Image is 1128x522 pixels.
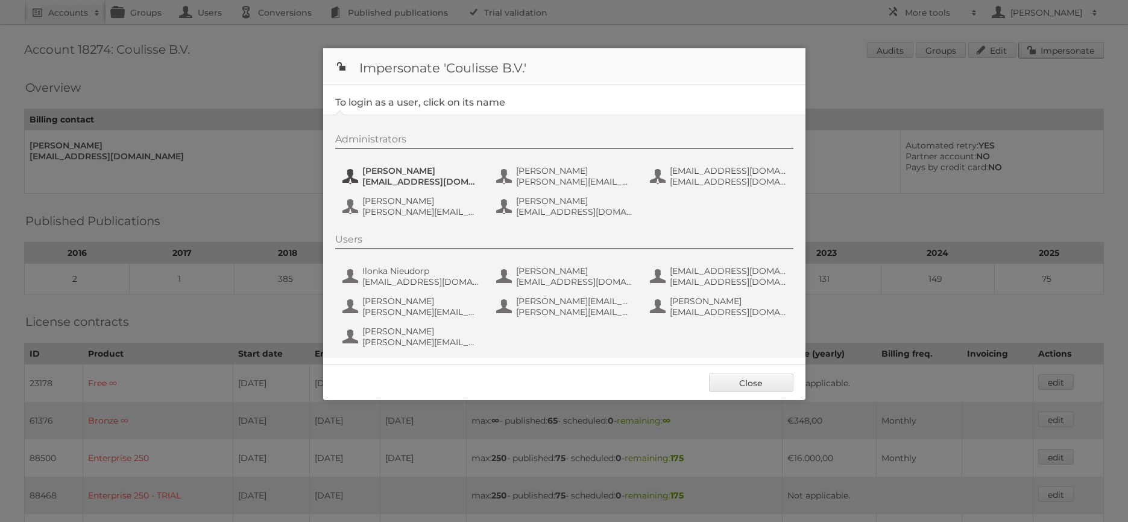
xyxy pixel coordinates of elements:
span: [PERSON_NAME] [670,296,787,307]
span: [PERSON_NAME] [362,326,479,337]
button: [PERSON_NAME] [PERSON_NAME][EMAIL_ADDRESS][PERSON_NAME][DOMAIN_NAME] [495,164,637,188]
button: [PERSON_NAME] [EMAIL_ADDRESS][DOMAIN_NAME] [495,264,637,288]
div: Administrators [335,133,793,149]
button: [PERSON_NAME] [PERSON_NAME][EMAIL_ADDRESS][PERSON_NAME][DOMAIN_NAME] [341,194,483,218]
span: [EMAIL_ADDRESS][DOMAIN_NAME] [516,276,633,287]
span: [PERSON_NAME] [516,266,633,276]
button: [EMAIL_ADDRESS][DOMAIN_NAME] [EMAIL_ADDRESS][DOMAIN_NAME] [649,164,790,188]
h1: Impersonate 'Coulisse B.V.' [323,48,805,84]
button: [PERSON_NAME] [EMAIL_ADDRESS][DOMAIN_NAME] [649,294,790,319]
span: [EMAIL_ADDRESS][DOMAIN_NAME] [516,206,633,217]
span: [EMAIL_ADDRESS][DOMAIN_NAME] [670,176,787,187]
legend: To login as a user, click on its name [335,97,505,108]
span: [PERSON_NAME][EMAIL_ADDRESS][PERSON_NAME][DOMAIN_NAME] [516,296,633,307]
span: [PERSON_NAME] [362,165,479,176]
span: [EMAIL_ADDRESS][DOMAIN_NAME] [362,276,479,287]
span: [PERSON_NAME] [362,196,479,206]
div: Users [335,234,793,249]
button: [PERSON_NAME][EMAIL_ADDRESS][PERSON_NAME][DOMAIN_NAME] [PERSON_NAME][EMAIL_ADDRESS][PERSON_NAME][... [495,294,637,319]
span: [PERSON_NAME][EMAIL_ADDRESS][PERSON_NAME][DOMAIN_NAME] [362,206,479,217]
span: [EMAIL_ADDRESS][DOMAIN_NAME] [670,266,787,276]
button: [PERSON_NAME] [PERSON_NAME][EMAIL_ADDRESS][DOMAIN_NAME] [341,325,483,349]
span: [PERSON_NAME] [516,196,633,206]
span: Ilonka Nieudorp [362,266,479,276]
span: [PERSON_NAME][EMAIL_ADDRESS][DOMAIN_NAME] [362,337,479,348]
span: [EMAIL_ADDRESS][DOMAIN_NAME] [670,307,787,317]
span: [PERSON_NAME][EMAIL_ADDRESS][DOMAIN_NAME] [362,307,479,317]
a: Close [709,374,793,392]
button: [PERSON_NAME] [EMAIL_ADDRESS][DOMAIN_NAME] [495,194,637,218]
span: [PERSON_NAME] [362,296,479,307]
span: [EMAIL_ADDRESS][DOMAIN_NAME] [670,165,787,176]
button: [PERSON_NAME] [EMAIL_ADDRESS][DOMAIN_NAME] [341,164,483,188]
button: [EMAIL_ADDRESS][DOMAIN_NAME] [EMAIL_ADDRESS][DOMAIN_NAME] [649,264,790,288]
span: [EMAIL_ADDRESS][DOMAIN_NAME] [362,176,479,187]
button: [PERSON_NAME] [PERSON_NAME][EMAIL_ADDRESS][DOMAIN_NAME] [341,294,483,319]
span: [PERSON_NAME] [516,165,633,176]
button: Ilonka Nieudorp [EMAIL_ADDRESS][DOMAIN_NAME] [341,264,483,288]
span: [EMAIL_ADDRESS][DOMAIN_NAME] [670,276,787,287]
span: [PERSON_NAME][EMAIL_ADDRESS][PERSON_NAME][DOMAIN_NAME] [516,176,633,187]
span: [PERSON_NAME][EMAIL_ADDRESS][PERSON_NAME][DOMAIN_NAME] [516,307,633,317]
